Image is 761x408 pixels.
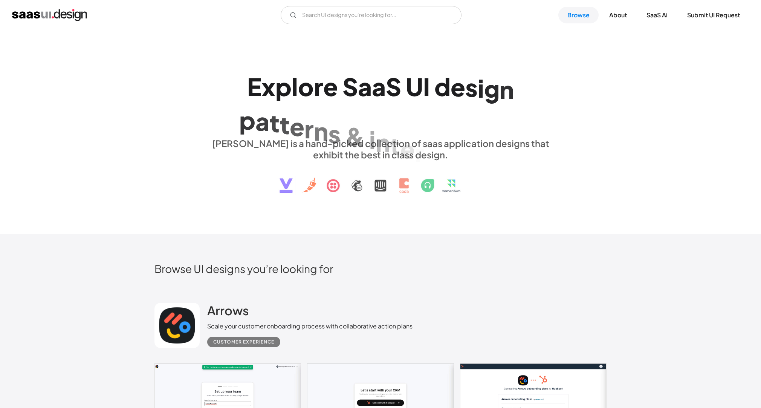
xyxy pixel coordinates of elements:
div: n [500,75,514,104]
div: i [369,125,376,154]
div: [PERSON_NAME] is a hand-picked collection of saas application designs that exhibit the best in cl... [207,138,554,160]
div: g [484,74,500,103]
div: e [290,112,304,141]
img: text, icon, saas logo [266,160,495,199]
div: e [400,135,415,164]
div: Scale your customer onboarding process with collaborative action plans [207,322,413,331]
h2: Arrows [207,303,249,318]
a: Arrows [207,303,249,322]
div: S [342,72,358,101]
a: home [12,9,87,21]
div: t [269,108,280,137]
div: E [247,72,261,101]
div: r [415,138,424,167]
form: Email Form [281,6,461,24]
div: & [345,122,365,151]
a: Browse [558,7,599,23]
div: a [372,72,386,101]
div: t [390,131,400,160]
div: e [323,72,338,101]
div: s [465,73,478,102]
div: r [314,72,323,101]
div: S [386,72,401,101]
h1: Explore SaaS UI design patterns & interactions. [207,72,554,130]
div: p [275,72,292,101]
div: o [298,72,314,101]
div: s [328,119,341,148]
div: e [451,72,465,101]
a: SaaS Ai [637,7,677,23]
div: d [434,72,451,101]
div: l [292,72,298,101]
a: Submit UI Request [678,7,749,23]
div: a [255,107,269,136]
div: i [478,74,484,103]
div: Customer Experience [213,337,274,347]
div: I [423,72,430,101]
div: n [376,128,390,157]
div: x [261,72,275,101]
h2: Browse UI designs you’re looking for [154,262,607,275]
a: About [600,7,636,23]
div: U [406,72,423,101]
div: t [280,110,290,139]
input: Search UI designs you're looking for... [281,6,461,24]
div: a [358,72,372,101]
div: r [304,114,314,143]
div: p [239,106,255,135]
div: n [314,117,328,146]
